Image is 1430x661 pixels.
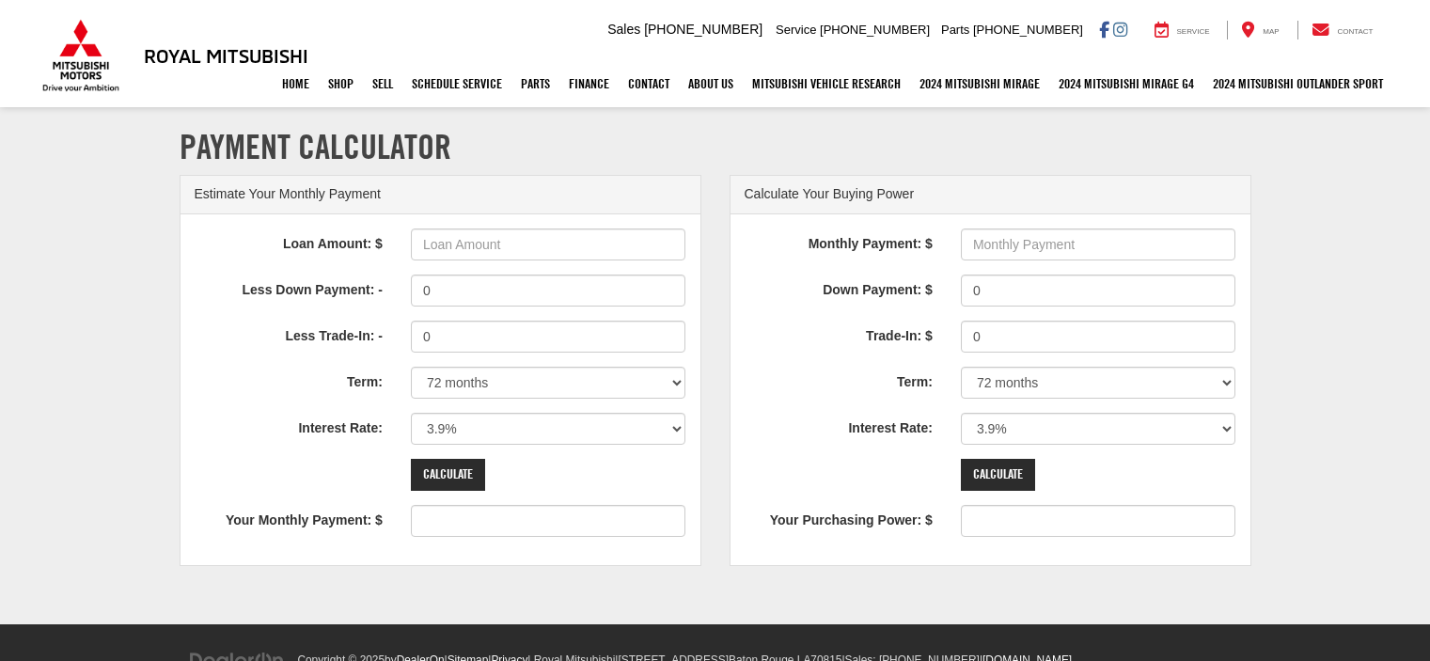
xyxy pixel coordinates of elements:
a: 2024 Mitsubishi Mirage [910,60,1049,107]
a: 2024 Mitsubishi Mirage G4 [1049,60,1203,107]
a: Shop [319,60,363,107]
label: Trade-In: $ [731,321,947,346]
label: Down Payment: $ [731,275,947,300]
input: Calculate [411,459,485,491]
span: [PHONE_NUMBER] [820,23,930,37]
span: Sales [607,22,640,37]
label: Term: [181,367,397,392]
label: Loan Amount: $ [181,228,397,254]
label: Less Down Payment: - [181,275,397,300]
a: Schedule Service: Opens in a new tab [402,60,511,107]
a: Service [1140,21,1224,39]
a: Contact [619,60,679,107]
label: Less Trade-In: - [181,321,397,346]
label: Interest Rate: [731,413,947,438]
span: [PHONE_NUMBER] [973,23,1083,37]
label: Monthly Payment: $ [731,228,947,254]
h3: Royal Mitsubishi [144,45,308,66]
input: Calculate [961,459,1035,491]
div: Calculate Your Buying Power [731,176,1250,214]
span: Contact [1337,27,1373,36]
h1: Payment Calculator [180,128,1251,165]
a: Home [273,60,319,107]
div: Estimate Your Monthly Payment [181,176,700,214]
label: Your Purchasing Power: $ [731,505,947,530]
a: Contact [1297,21,1388,39]
span: Parts [941,23,969,37]
span: Service [776,23,816,37]
input: Monthly Payment [961,228,1236,260]
img: Mitsubishi [39,19,123,92]
a: Instagram: Click to visit our Instagram page [1113,22,1127,37]
label: Term: [731,367,947,392]
a: Mitsubishi Vehicle Research [743,60,910,107]
a: Parts: Opens in a new tab [511,60,559,107]
a: Finance [559,60,619,107]
input: Loan Amount [411,228,686,260]
span: Map [1263,27,1279,36]
span: Service [1177,27,1210,36]
input: Down Payment [961,275,1236,307]
label: Your Monthly Payment: $ [181,505,397,530]
label: Interest Rate: [181,413,397,438]
a: Facebook: Click to visit our Facebook page [1099,22,1109,37]
a: Map [1227,21,1293,39]
a: 2024 Mitsubishi Outlander SPORT [1203,60,1392,107]
a: Sell [363,60,402,107]
a: About Us [679,60,743,107]
span: [PHONE_NUMBER] [644,22,762,37]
